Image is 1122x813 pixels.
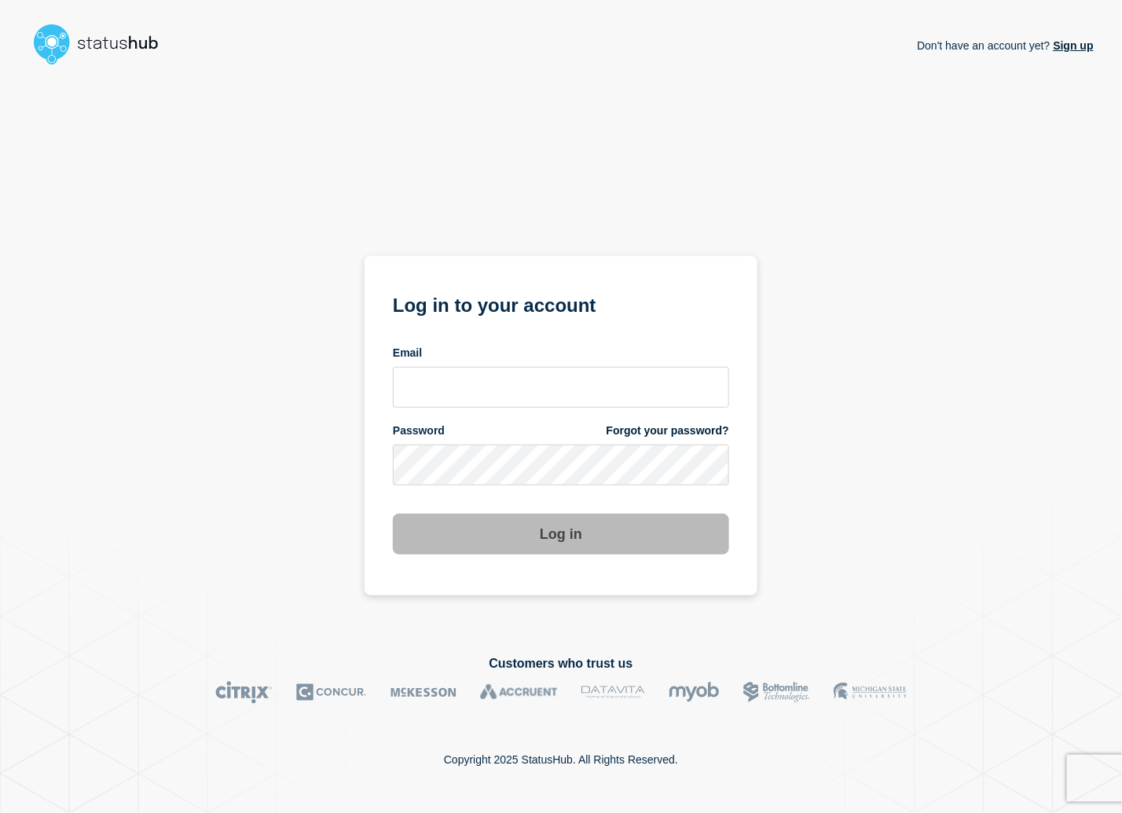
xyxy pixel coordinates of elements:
[917,27,1094,64] p: Don't have an account yet?
[834,681,907,704] img: MSU logo
[296,681,367,704] img: Concur logo
[393,289,729,318] h1: Log in to your account
[393,423,445,438] span: Password
[480,681,558,704] img: Accruent logo
[28,19,178,69] img: StatusHub logo
[393,445,729,485] input: password input
[215,681,273,704] img: Citrix logo
[393,346,422,361] span: Email
[393,367,729,408] input: email input
[393,514,729,555] button: Log in
[1050,39,1094,52] a: Sign up
[444,753,678,766] p: Copyright 2025 StatusHub. All Rights Reserved.
[581,681,645,704] img: DataVita logo
[28,657,1094,671] h2: Customers who trust us
[669,681,720,704] img: myob logo
[390,681,456,704] img: McKesson logo
[743,681,810,704] img: Bottomline logo
[607,423,729,438] a: Forgot your password?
